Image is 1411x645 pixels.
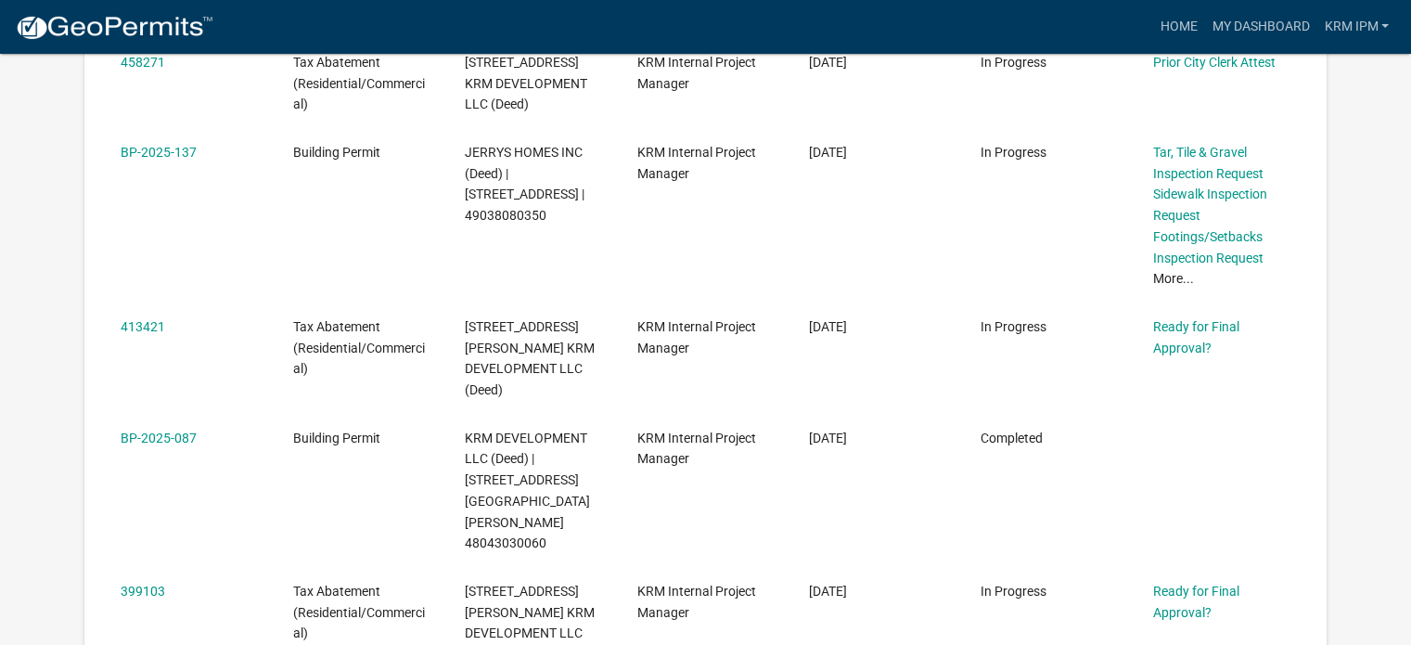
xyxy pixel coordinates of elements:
[1153,584,1239,620] a: Ready for Final Approval?
[293,145,380,160] span: Building Permit
[809,145,847,160] span: 06/30/2025
[293,319,425,377] span: Tax Abatement (Residential/Commercial)
[981,145,1046,160] span: In Progress
[637,584,756,620] span: KRM Internal Project Manager
[809,55,847,70] span: 08/01/2025
[637,319,756,355] span: KRM Internal Project Manager
[637,145,756,181] span: KRM Internal Project Manager
[981,431,1043,445] span: Completed
[121,431,197,445] a: BP-2025-087
[1153,145,1263,181] a: Tar, Tile & Gravel Inspection Request
[465,319,595,397] span: 1602 E GIRARD AVE KRM DEVELOPMENT LLC (Deed)
[809,431,847,445] span: 04/28/2025
[809,319,847,334] span: 04/29/2025
[293,55,425,112] span: Tax Abatement (Residential/Commercial)
[1153,187,1267,223] a: Sidewalk Inspection Request
[981,584,1046,599] span: In Progress
[1153,229,1263,265] a: Footings/Setbacks Inspection Request
[1153,55,1276,70] a: Prior City Clerk Attest
[465,55,587,112] span: 505 N 20TH ST KRM DEVELOPMENT LLC (Deed)
[465,431,590,551] span: KRM DEVELOPMENT LLC (Deed) | 1602 E GIRARD AVE | 48043030060
[1153,319,1239,355] a: Ready for Final Approval?
[809,584,847,599] span: 04/02/2025
[981,319,1046,334] span: In Progress
[293,584,425,641] span: Tax Abatement (Residential/Commercial)
[1153,271,1194,286] a: More...
[465,145,584,223] span: JERRYS HOMES INC (Deed) | 505 N 20TH ST | 49038080350
[121,55,165,70] a: 458271
[637,55,756,91] span: KRM Internal Project Manager
[981,55,1046,70] span: In Progress
[1204,9,1316,45] a: My Dashboard
[1316,9,1396,45] a: KRM IPM
[637,431,756,467] span: KRM Internal Project Manager
[1152,9,1204,45] a: Home
[121,584,165,599] a: 399103
[293,431,380,445] span: Building Permit
[121,319,165,334] a: 413421
[121,145,197,160] a: BP-2025-137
